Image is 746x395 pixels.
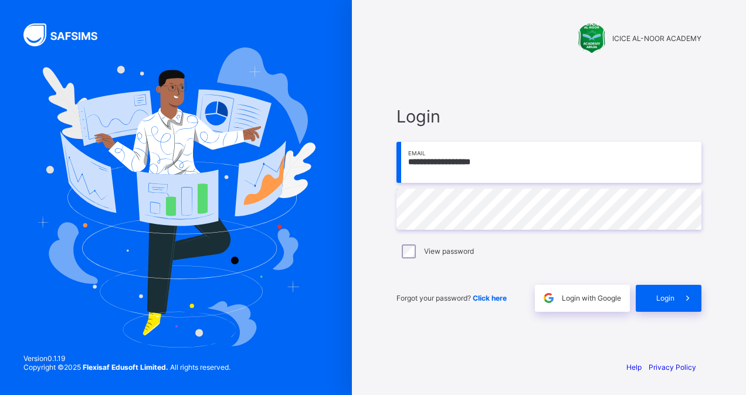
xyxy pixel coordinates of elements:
a: Help [626,363,642,372]
span: Login with Google [562,294,621,302]
label: View password [424,247,474,256]
span: Login [656,294,674,302]
span: Copyright © 2025 All rights reserved. [23,363,230,372]
a: Click here [473,294,507,302]
img: SAFSIMS Logo [23,23,111,46]
a: Privacy Policy [649,363,696,372]
span: ICICE AL-NOOR ACADEMY [612,34,701,43]
img: Hero Image [36,47,316,348]
strong: Flexisaf Edusoft Limited. [83,363,168,372]
span: Forgot your password? [396,294,507,302]
span: Login [396,106,701,127]
span: Version 0.1.19 [23,354,230,363]
img: google.396cfc9801f0270233282035f929180a.svg [542,291,555,305]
